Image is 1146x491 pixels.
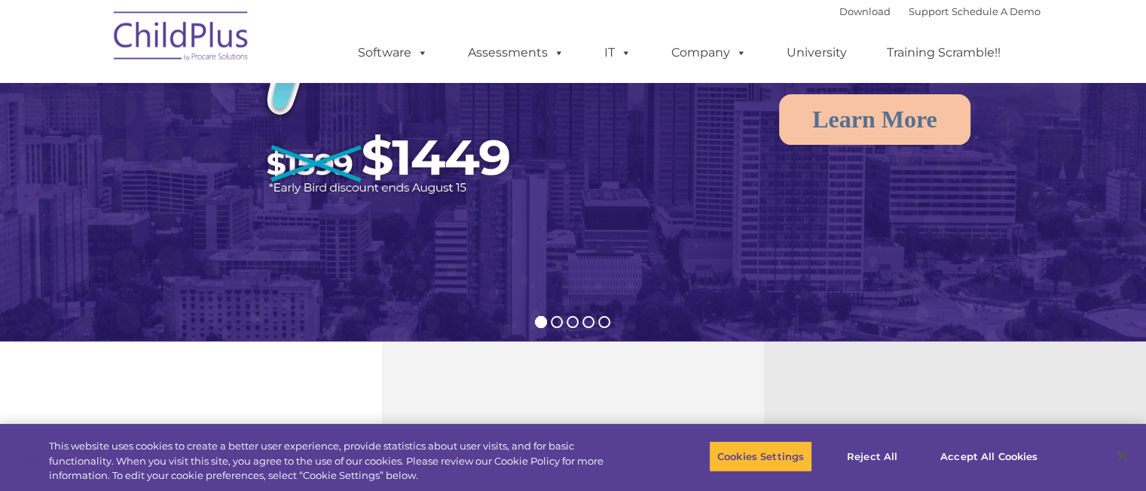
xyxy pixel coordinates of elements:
a: Software [343,38,443,68]
button: Reject All [825,440,919,472]
a: IT [589,38,646,68]
font: | [839,5,1041,17]
a: Support [909,5,949,17]
a: Company [656,38,762,68]
a: Training Scramble!! [872,38,1016,68]
img: ChildPlus by Procare Solutions [106,1,257,76]
a: Learn More [779,94,970,145]
a: Download [839,5,891,17]
button: Close [1105,440,1138,473]
button: Cookies Settings [709,440,812,472]
a: Assessments [453,38,579,68]
a: University [772,38,862,68]
button: Accept All Cookies [932,440,1046,472]
div: This website uses cookies to create a better user experience, provide statistics about user visit... [49,439,631,483]
a: Schedule A Demo [952,5,1041,17]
